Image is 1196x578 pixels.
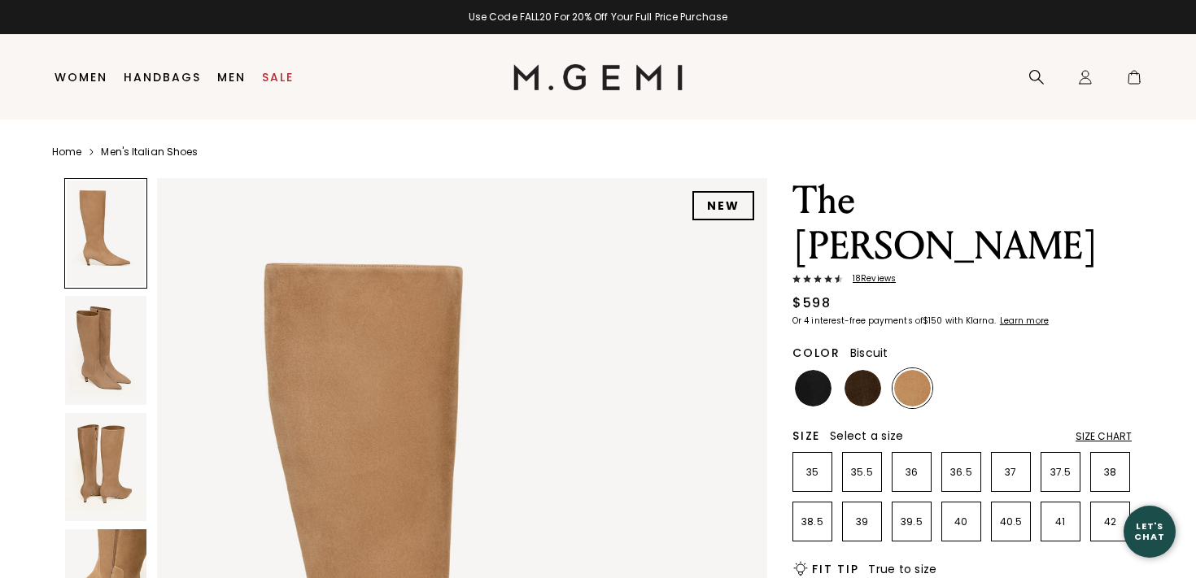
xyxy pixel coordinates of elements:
p: 36.5 [942,466,980,479]
klarna-placement-style-amount: $150 [923,315,942,327]
p: 40 [942,515,980,528]
span: True to size [868,561,936,577]
klarna-placement-style-cta: Learn more [1000,315,1049,327]
p: 38 [1091,466,1129,479]
a: Learn more [998,316,1049,326]
p: 37.5 [1041,466,1080,479]
p: 41 [1041,515,1080,528]
a: Home [52,146,81,159]
div: NEW [692,191,754,220]
img: Chocolate [845,370,881,406]
img: Black [795,370,832,406]
p: 39.5 [893,515,931,528]
div: Size Chart [1076,430,1132,443]
a: Women [55,71,107,84]
img: M.Gemi [513,64,683,90]
img: The Tina [65,413,146,522]
p: 35 [793,466,832,479]
p: 35.5 [843,466,881,479]
h2: Fit Tip [812,563,858,576]
h2: Size [792,429,820,442]
span: 18 Review s [843,274,896,284]
a: Handbags [124,71,201,84]
p: 40.5 [992,515,1030,528]
a: Sale [262,71,294,84]
div: $598 [792,293,831,313]
p: 42 [1091,515,1129,528]
h2: Color [792,346,840,359]
img: The Tina [65,296,146,405]
img: Biscuit [894,370,931,406]
span: Biscuit [850,345,888,361]
klarna-placement-style-body: with Klarna [945,315,998,327]
p: 37 [992,466,1030,479]
a: Men's Italian Shoes [101,146,198,159]
p: 39 [843,515,881,528]
p: 36 [893,466,931,479]
p: 38.5 [793,515,832,528]
div: Let's Chat [1124,521,1176,541]
a: 18Reviews [792,274,1132,287]
a: Men [217,71,246,84]
h1: The [PERSON_NAME] [792,178,1132,269]
klarna-placement-style-body: Or 4 interest-free payments of [792,315,923,327]
span: Select a size [830,428,903,444]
